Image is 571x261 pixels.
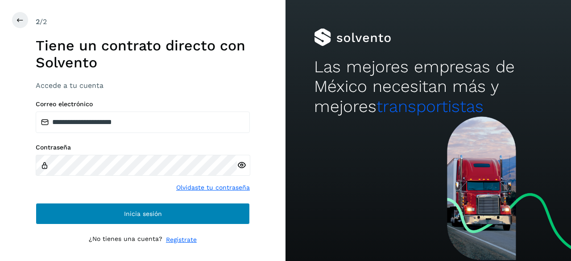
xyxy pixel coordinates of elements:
button: Inicia sesión [36,203,250,224]
span: Inicia sesión [124,211,162,217]
a: Regístrate [166,235,197,244]
h1: Tiene un contrato directo con Solvento [36,37,250,71]
a: Olvidaste tu contraseña [176,183,250,192]
h3: Accede a tu cuenta [36,81,250,90]
p: ¿No tienes una cuenta? [89,235,162,244]
h2: Las mejores empresas de México necesitan más y mejores [314,57,542,116]
span: transportistas [377,97,484,116]
label: Contraseña [36,144,250,151]
label: Correo electrónico [36,100,250,108]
